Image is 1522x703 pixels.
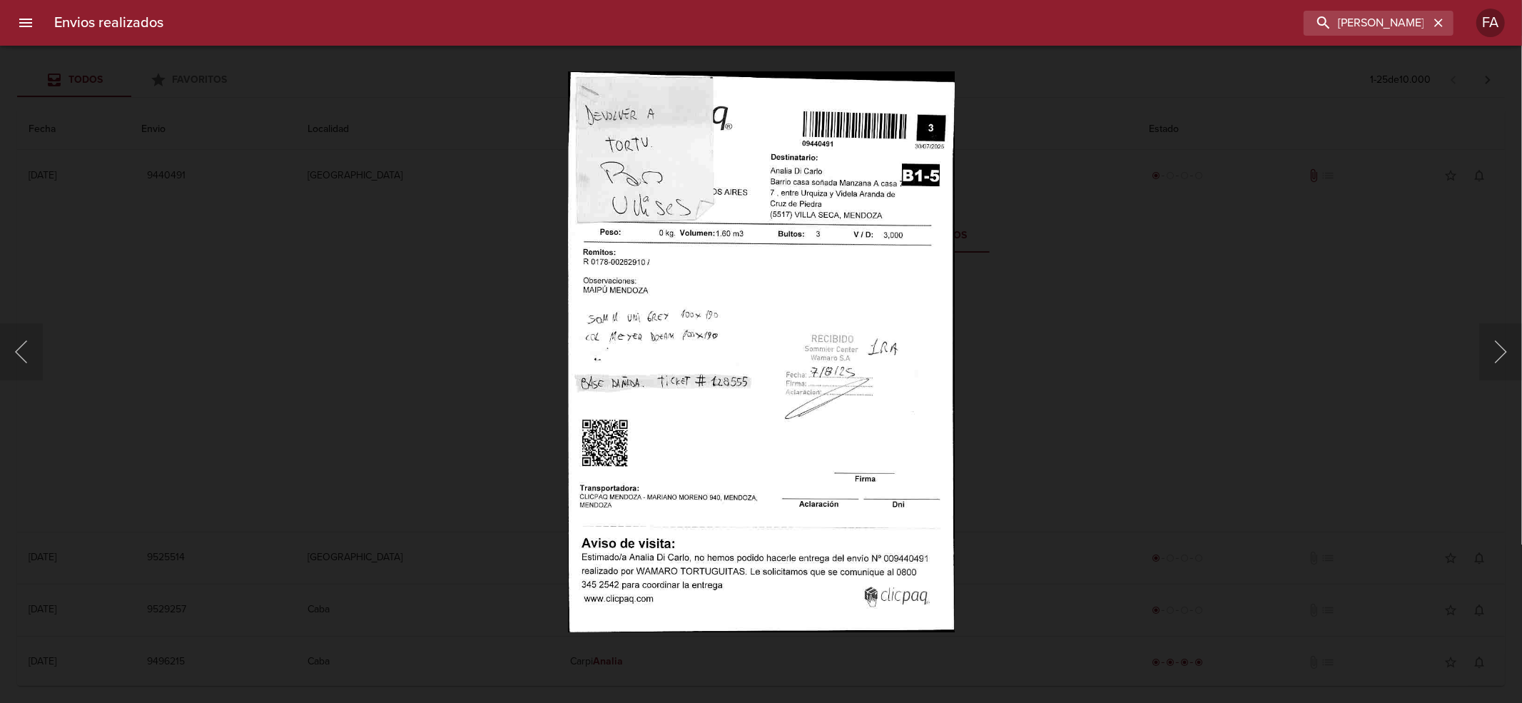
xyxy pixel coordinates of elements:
h6: Envios realizados [54,11,163,34]
div: FA [1476,9,1505,37]
img: Image [567,71,954,632]
button: Siguiente [1479,323,1522,380]
div: Abrir información de usuario [1476,9,1505,37]
button: menu [9,6,43,40]
input: buscar [1304,11,1429,36]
